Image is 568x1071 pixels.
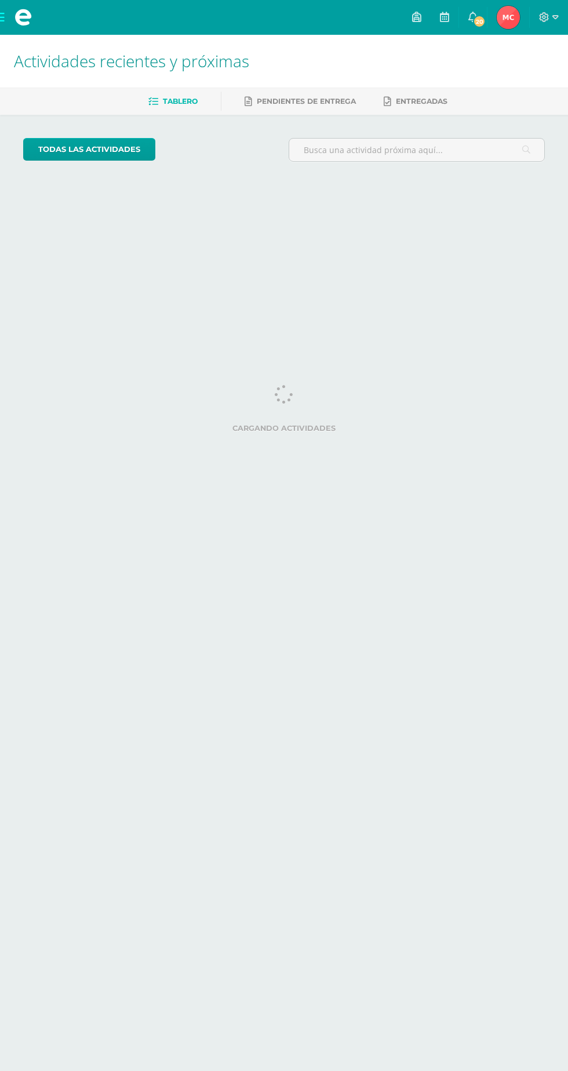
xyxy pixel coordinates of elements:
img: 69f303fc39f837cd9983a5abc81b3825.png [497,6,520,29]
a: Pendientes de entrega [245,92,356,111]
span: Pendientes de entrega [257,97,356,106]
span: Entregadas [396,97,447,106]
a: Tablero [148,92,198,111]
span: 20 [473,15,486,28]
label: Cargando actividades [23,424,545,433]
a: Entregadas [384,92,447,111]
span: Actividades recientes y próximas [14,50,249,72]
a: todas las Actividades [23,138,155,161]
input: Busca una actividad próxima aquí... [289,139,544,161]
span: Tablero [163,97,198,106]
